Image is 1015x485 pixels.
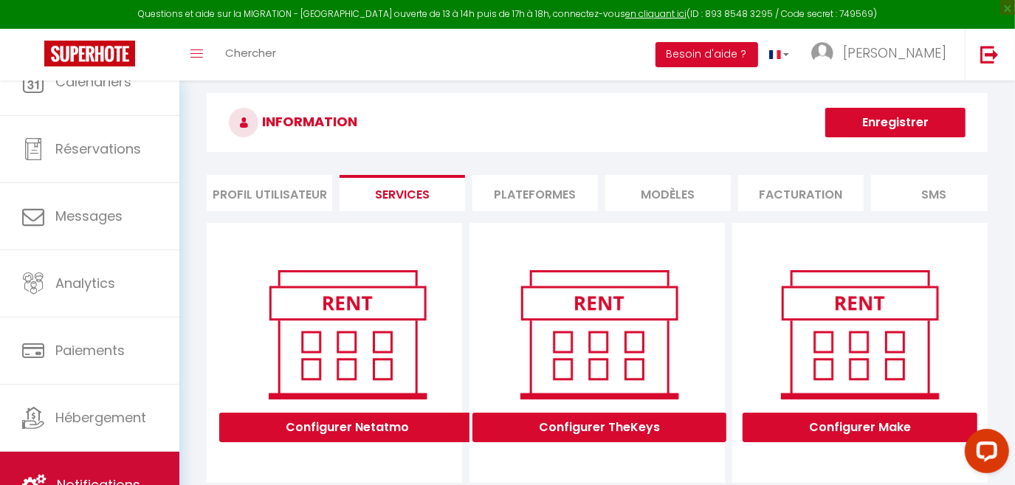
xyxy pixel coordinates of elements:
button: Configurer Make [743,413,977,442]
img: rent.png [253,264,441,405]
li: MODÈLES [605,175,731,211]
img: ... [811,42,833,64]
span: Calendriers [55,72,131,91]
img: rent.png [505,264,693,405]
span: Analytics [55,274,115,292]
li: Plateformes [472,175,598,211]
img: rent.png [765,264,954,405]
button: Configurer TheKeys [472,413,726,442]
span: Messages [55,207,123,225]
span: Hébergement [55,408,146,427]
h3: INFORMATION [207,93,988,152]
span: Chercher [225,45,276,61]
span: [PERSON_NAME] [843,44,946,62]
img: logout [980,45,999,63]
iframe: LiveChat chat widget [953,423,1015,485]
span: Paiements [55,341,125,360]
span: Réservations [55,140,141,158]
li: Profil Utilisateur [207,175,332,211]
li: SMS [871,175,997,211]
button: Enregistrer [825,108,966,137]
a: Chercher [214,29,287,80]
li: Services [340,175,465,211]
a: ... [PERSON_NAME] [800,29,965,80]
li: Facturation [738,175,864,211]
img: Super Booking [44,41,135,66]
button: Besoin d'aide ? [656,42,758,67]
a: en cliquant ici [625,7,687,20]
button: Configurer Netatmo [219,413,475,442]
